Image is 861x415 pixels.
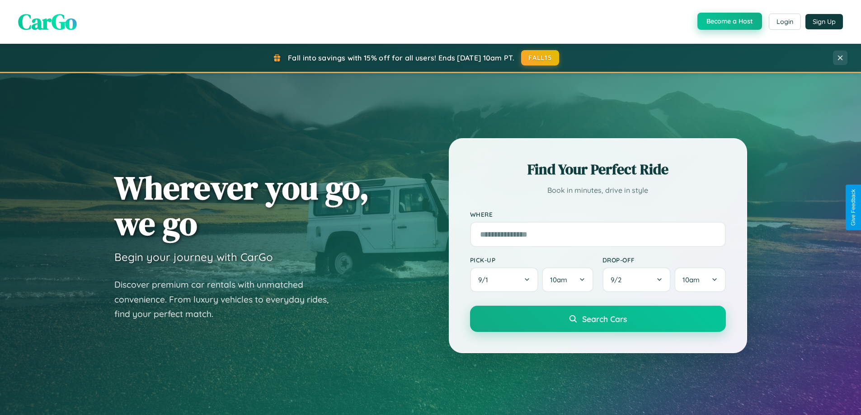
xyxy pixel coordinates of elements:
[470,159,726,179] h2: Find Your Perfect Ride
[582,314,627,324] span: Search Cars
[521,50,559,65] button: FALL15
[288,53,514,62] span: Fall into savings with 15% off for all users! Ends [DATE] 10am PT.
[114,170,369,241] h1: Wherever you go, we go
[550,275,567,284] span: 10am
[674,267,725,292] button: 10am
[542,267,593,292] button: 10am
[470,210,726,218] label: Where
[682,275,700,284] span: 10am
[470,184,726,197] p: Book in minutes, drive in style
[114,277,340,322] p: Discover premium car rentals with unmatched convenience. From luxury vehicles to everyday rides, ...
[850,189,856,226] div: Give Feedback
[602,256,726,264] label: Drop-off
[769,14,801,30] button: Login
[602,267,671,292] button: 9/2
[805,14,843,29] button: Sign Up
[697,13,762,30] button: Become a Host
[470,256,593,264] label: Pick-up
[470,267,539,292] button: 9/1
[18,7,77,37] span: CarGo
[470,306,726,332] button: Search Cars
[114,250,273,264] h3: Begin your journey with CarGo
[611,275,626,284] span: 9 / 2
[478,275,493,284] span: 9 / 1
